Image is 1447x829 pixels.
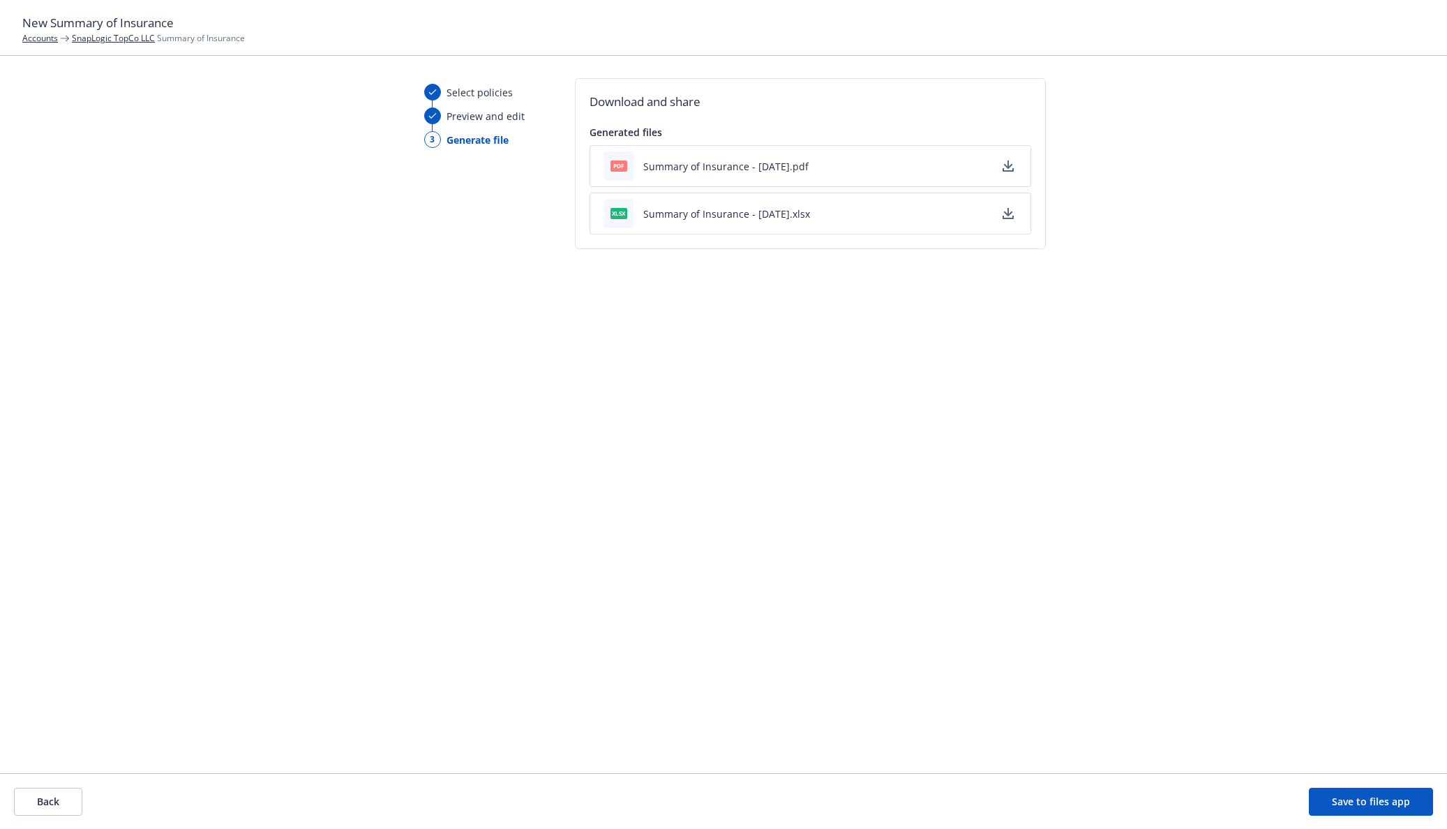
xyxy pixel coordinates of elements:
span: xlsx [610,208,627,218]
span: Generated files [590,126,662,139]
button: Summary of Insurance - [DATE].pdf [643,159,809,174]
span: Select policies [447,85,513,100]
a: SnapLogic TopCo LLC [72,32,155,44]
button: Summary of Insurance - [DATE].xlsx [643,207,810,221]
span: Summary of Insurance [72,32,245,44]
span: Generate file [447,133,509,147]
div: 3 [424,131,441,148]
h1: New Summary of Insurance [22,14,1425,32]
button: Back [14,788,82,816]
h2: Download and share [590,93,1031,111]
span: Preview and edit [447,109,525,124]
span: pdf [610,160,627,171]
button: Save to files app [1309,788,1433,816]
a: Accounts [22,32,58,44]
